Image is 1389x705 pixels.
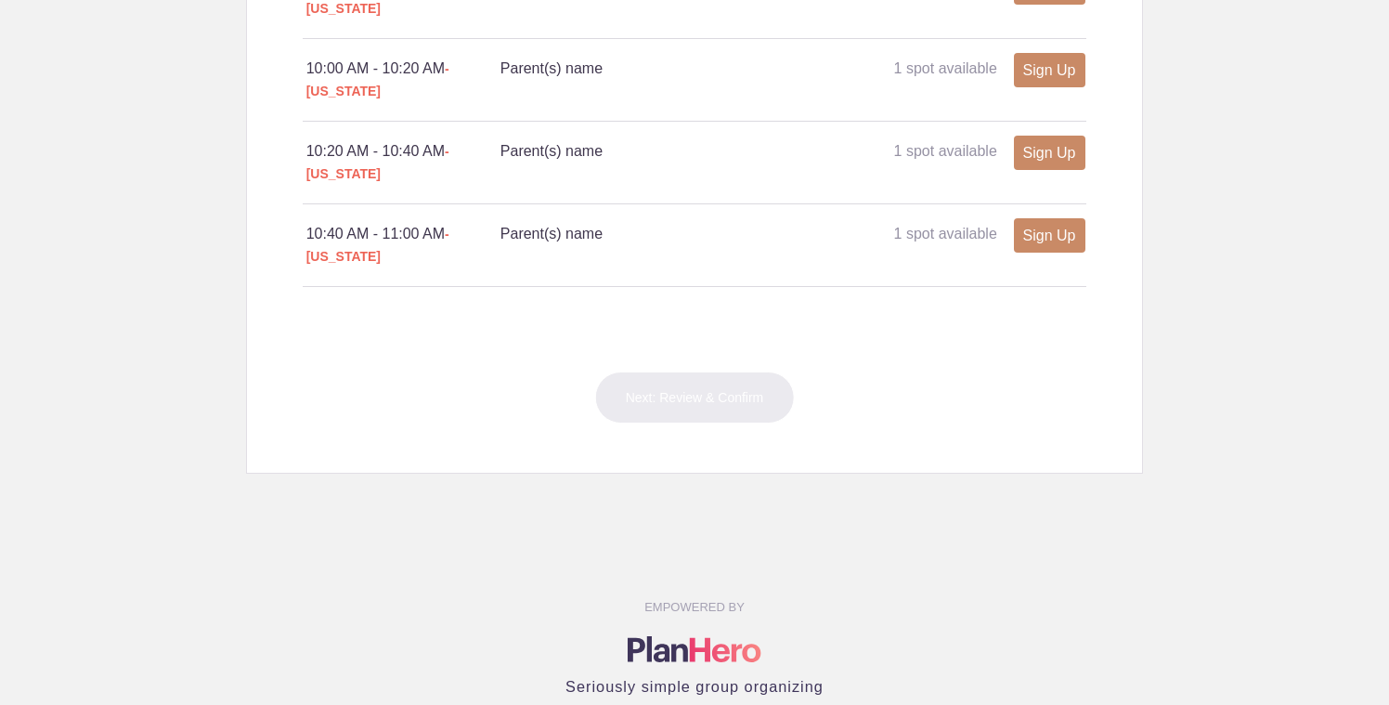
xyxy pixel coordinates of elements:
[628,636,762,662] img: Logo main planhero
[306,227,449,264] span: - [US_STATE]
[500,223,792,245] h4: Parent(s) name
[894,143,997,159] span: 1 spot available
[1014,218,1085,253] a: Sign Up
[595,372,795,424] button: Next: Review & Confirm
[260,675,1130,698] h4: Seriously simple group organizing
[1014,53,1085,87] a: Sign Up
[306,61,449,98] span: - [US_STATE]
[306,144,449,181] span: - [US_STATE]
[894,60,997,76] span: 1 spot available
[500,58,792,80] h4: Parent(s) name
[644,600,745,614] small: EMPOWERED BY
[306,140,500,185] div: 10:20 AM - 10:40 AM
[306,223,500,268] div: 10:40 AM - 11:00 AM
[306,58,500,102] div: 10:00 AM - 10:20 AM
[500,140,792,163] h4: Parent(s) name
[894,226,997,242] span: 1 spot available
[1014,136,1085,170] a: Sign Up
